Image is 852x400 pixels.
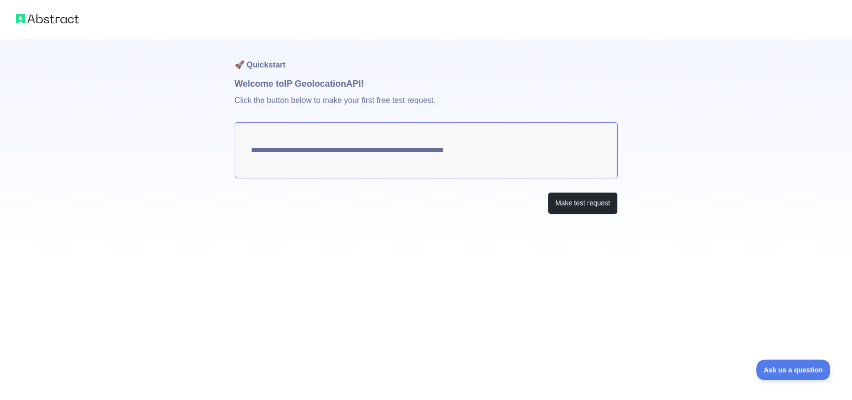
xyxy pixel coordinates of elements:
h1: 🚀 Quickstart [235,39,618,77]
h1: Welcome to IP Geolocation API! [235,77,618,91]
p: Click the button below to make your first free test request. [235,91,618,122]
iframe: Toggle Customer Support [756,360,832,380]
button: Make test request [548,192,617,214]
img: Abstract logo [16,12,79,26]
